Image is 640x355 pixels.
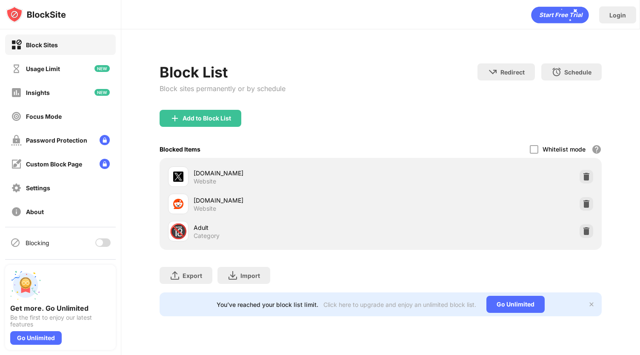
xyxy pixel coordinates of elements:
img: lock-menu.svg [100,135,110,145]
div: About [26,208,44,215]
img: new-icon.svg [94,65,110,72]
div: Go Unlimited [10,331,62,345]
div: Whitelist mode [543,146,586,153]
img: time-usage-off.svg [11,63,22,74]
div: Blocked Items [160,146,200,153]
div: Website [194,205,216,212]
div: Block Sites [26,41,58,49]
div: Settings [26,184,50,192]
div: [DOMAIN_NAME] [194,169,380,177]
div: Export [183,272,202,279]
img: logo-blocksite.svg [6,6,66,23]
div: Blocking [26,239,49,246]
div: Block List [160,63,286,81]
img: settings-off.svg [11,183,22,193]
div: Be the first to enjoy our latest features [10,314,111,328]
div: Focus Mode [26,113,62,120]
div: Category [194,232,220,240]
div: 🔞 [169,223,187,240]
img: x-button.svg [588,301,595,308]
div: Block sites permanently or by schedule [160,84,286,93]
img: favicons [173,172,183,182]
img: new-icon.svg [94,89,110,96]
div: Add to Block List [183,115,231,122]
div: Login [609,11,626,19]
img: insights-off.svg [11,87,22,98]
div: Get more. Go Unlimited [10,304,111,312]
div: Custom Block Page [26,160,82,168]
img: customize-block-page-off.svg [11,159,22,169]
img: lock-menu.svg [100,159,110,169]
img: favicons [173,199,183,209]
img: blocking-icon.svg [10,238,20,248]
div: Import [240,272,260,279]
div: Insights [26,89,50,96]
div: Schedule [564,69,591,76]
div: animation [531,6,589,23]
div: Usage Limit [26,65,60,72]
div: [DOMAIN_NAME] [194,196,380,205]
img: push-unlimited.svg [10,270,41,301]
img: focus-off.svg [11,111,22,122]
div: You’ve reached your block list limit. [217,301,318,308]
div: Adult [194,223,380,232]
img: block-on.svg [11,40,22,50]
img: password-protection-off.svg [11,135,22,146]
div: Redirect [500,69,525,76]
div: Click here to upgrade and enjoy an unlimited block list. [323,301,476,308]
div: Go Unlimited [486,296,545,313]
div: Website [194,177,216,185]
div: Password Protection [26,137,87,144]
img: about-off.svg [11,206,22,217]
